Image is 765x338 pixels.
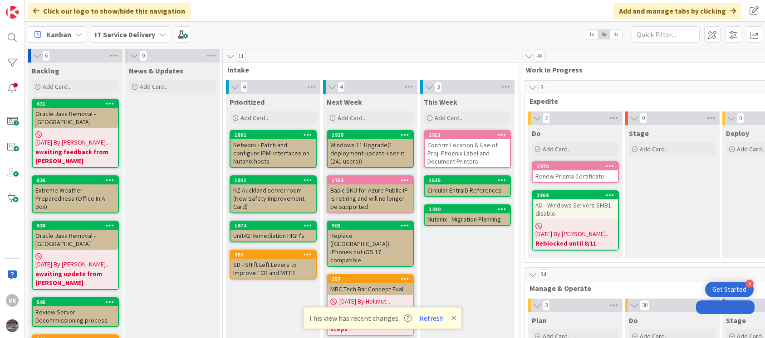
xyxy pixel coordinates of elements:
[328,131,413,167] div: 1928Windows 11 Upgrade(1. deployment-update-user-it (241 users))
[230,175,317,213] a: 1841NZ Auckland server room (New Safety Improvement Card)
[328,176,413,184] div: 1763
[435,114,464,122] span: Add Card...
[332,177,413,183] div: 1763
[726,316,746,325] span: Stage
[230,131,316,167] div: 1891Network - Patch and configure IPMI interfaces on Nutanix hosts
[6,6,19,19] img: Visit kanbanzone.com
[33,176,118,212] div: 836Extreme Weather Preparedness (Office In A Box)
[328,230,413,266] div: Replace ([GEOGRAPHIC_DATA]) iPhones not iOS 17 compatible
[332,222,413,229] div: 903
[533,170,618,182] div: Renew Prisma Certificate
[640,145,669,153] span: Add Card...
[6,294,19,307] div: VK
[328,222,413,230] div: 903
[598,30,610,39] span: 2x
[46,29,71,40] span: Kanban
[339,297,390,306] span: [DATE] By Hellmut...
[425,176,510,184] div: 1535
[328,184,413,212] div: Basic SKU for Azure Public IP is retiring and will no longer be supported
[538,269,548,280] span: 34
[230,222,316,230] div: 1674
[332,276,413,282] div: 257
[705,282,754,297] div: Open Get Started checklist, remaining modules: 4
[240,114,270,122] span: Add Card...
[35,260,110,269] span: [DATE] By [PERSON_NAME]...
[745,280,754,288] div: 4
[425,131,510,167] div: 2011Confirm Location & Use of Proj. Phoenix Label and Document Printers
[424,130,511,168] a: 2011Confirm Location & Use of Proj. Phoenix Label and Document Printers
[33,222,118,230] div: 630
[32,221,119,290] a: 630Oracle Java Removal - [GEOGRAPHIC_DATA][DATE] By [PERSON_NAME]...awaiting update from [PERSON_...
[230,184,316,212] div: NZ Auckland server room (New Safety Improvement Card)
[235,132,316,138] div: 1891
[236,51,246,62] span: 11
[230,250,317,280] a: 255SD - SHift Left Levers to Improve FCR and MTTR
[424,204,511,226] a: 1440Nutanix - Migration Planning
[328,275,413,283] div: 257
[532,129,541,138] span: Do
[230,221,317,242] a: 1674Unit42 Remediation HIGH's
[37,101,118,107] div: 631
[35,269,115,287] b: awaiting update from [PERSON_NAME]
[533,162,618,182] div: 1970Renew Prisma Certificate
[532,161,619,183] a: 1970Renew Prisma Certificate
[140,50,147,61] span: 0
[429,206,510,212] div: 1440
[240,82,248,92] span: 4
[532,316,547,325] span: Plan
[338,114,367,122] span: Add Card...
[424,175,511,197] a: 1535Circular EntraID References
[535,239,615,248] b: Reblocked until 8/11
[543,145,572,153] span: Add Card...
[33,230,118,250] div: Oracle Java Removal - [GEOGRAPHIC_DATA]
[533,162,618,170] div: 1970
[230,251,316,259] div: 255
[6,319,19,332] img: avatar
[37,177,118,183] div: 836
[32,99,119,168] a: 631Oracle Java Removal - [GEOGRAPHIC_DATA][DATE] By [PERSON_NAME]...awaiting feedback from [PERSO...
[230,176,316,184] div: 1841
[332,132,413,138] div: 1928
[327,221,414,267] a: 903Replace ([GEOGRAPHIC_DATA]) iPhones not iOS 17 compatible
[33,184,118,212] div: Extreme Weather Preparedness (Office In A Box)
[230,230,316,241] div: Unit42 Remediation HIGH's
[537,163,618,169] div: 1970
[235,222,316,229] div: 1674
[328,275,413,295] div: 257MRC Tech Bar Concept Eval
[712,285,746,294] div: Get Started
[230,259,316,279] div: SD - SHift Left Levers to Improve FCR and MTTR
[33,100,118,128] div: 631Oracle Java Removal - [GEOGRAPHIC_DATA]
[629,129,649,138] span: Stage
[532,190,619,251] a: 1869AD - Windows Servers SMB1 disable[DATE] By [PERSON_NAME]...Reblocked until 8/11
[328,222,413,266] div: 903Replace ([GEOGRAPHIC_DATA]) iPhones not iOS 17 compatible
[424,97,457,106] span: This Week
[309,313,412,324] span: This view has recent changes.
[543,300,550,311] span: 3
[37,299,118,305] div: 595
[425,139,510,167] div: Confirm Location & Use of Proj. Phoenix Label and Document Printers
[425,205,510,225] div: 1440Nutanix - Migration Planning
[737,113,744,124] span: 0
[230,97,265,106] span: Prioritized
[43,82,72,91] span: Add Card...
[43,50,50,61] span: 6
[425,213,510,225] div: Nutanix - Migration Planning
[543,113,550,124] span: 2
[230,222,316,241] div: 1674Unit42 Remediation HIGH's
[28,3,191,19] div: Click our logo to show/hide this navigation
[585,30,598,39] span: 1x
[327,130,414,168] a: 1928Windows 11 Upgrade(1. deployment-update-user-it (241 users))
[33,108,118,128] div: Oracle Java Removal - [GEOGRAPHIC_DATA]
[230,139,316,167] div: Network - Patch and configure IPMI interfaces on Nutanix hosts
[328,131,413,139] div: 1928
[629,316,638,325] span: Do
[327,274,414,336] a: 257MRC Tech Bar Concept Eval[DATE] By Hellmut...MRC to provide feedback before scheduling next steps
[726,129,749,138] span: Deploy
[33,176,118,184] div: 836
[32,297,119,327] a: 595Review Server Decommissioning process
[95,30,155,39] b: IT Service Delivery
[328,283,413,295] div: MRC Tech Bar Concept Eval
[33,222,118,250] div: 630Oracle Java Removal - [GEOGRAPHIC_DATA]
[235,177,316,183] div: 1841
[33,100,118,108] div: 631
